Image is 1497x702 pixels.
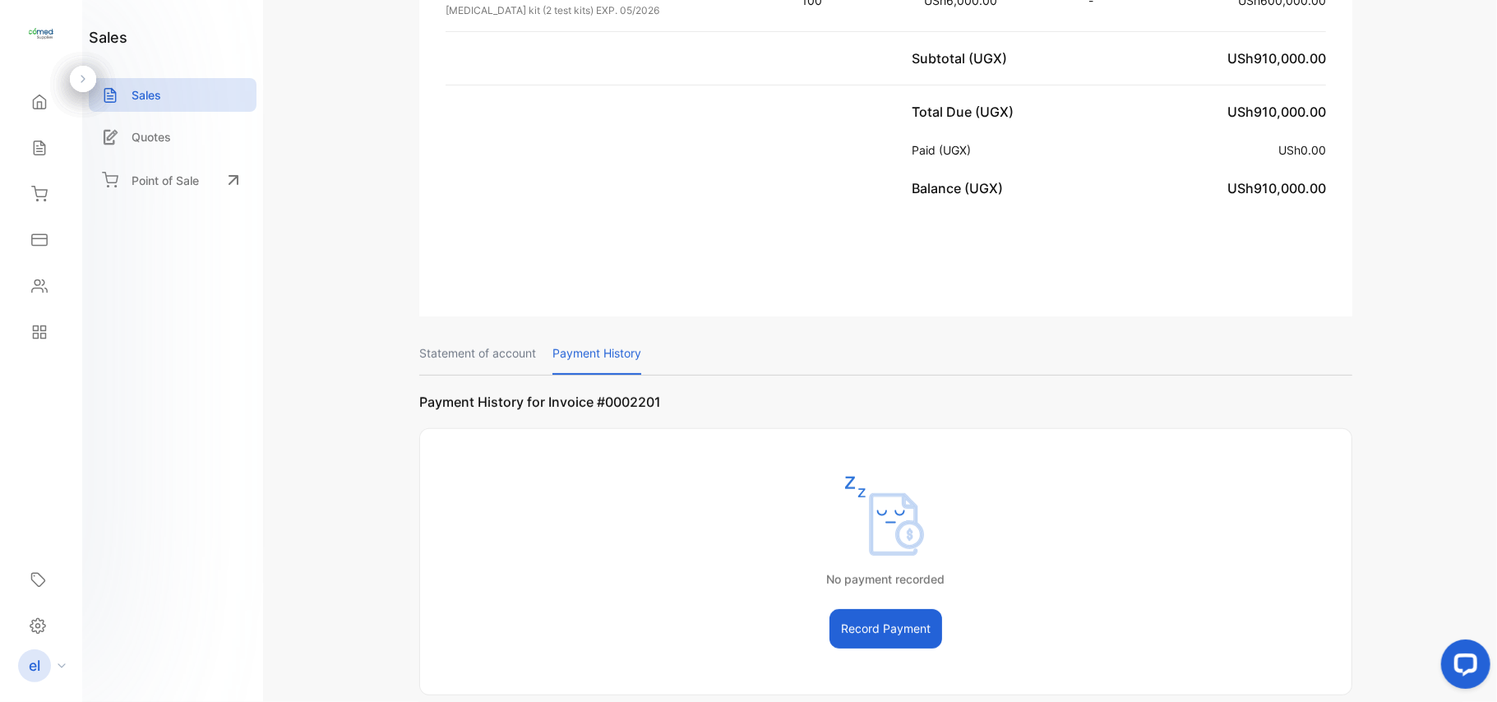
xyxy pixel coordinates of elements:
[1227,104,1326,120] span: USh910,000.00
[89,78,256,112] a: Sales
[132,172,199,189] p: Point of Sale
[419,333,536,375] p: Statement of account
[829,609,942,649] button: Record Payment
[132,86,161,104] p: Sales
[1227,50,1326,67] span: USh910,000.00
[132,128,171,145] p: Quotes
[89,26,127,48] h1: sales
[29,655,40,677] p: el
[827,570,945,588] p: No payment recorded
[89,120,256,154] a: Quotes
[1428,633,1497,702] iframe: LiveChat chat widget
[1227,180,1326,196] span: USh910,000.00
[1278,143,1326,157] span: USh0.00
[29,21,53,46] img: logo
[446,3,772,18] p: [MEDICAL_DATA] kit (2 test kits) EXP. 05/2026
[913,48,1014,68] p: Subtotal (UGX)
[845,475,927,557] img: empty state
[913,102,1021,122] p: Total Due (UGX)
[89,162,256,198] a: Point of Sale
[913,141,978,159] p: Paid (UGX)
[419,392,1352,428] p: Payment History for Invoice #0002201
[913,178,1010,198] p: Balance (UGX)
[552,333,641,375] p: Payment History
